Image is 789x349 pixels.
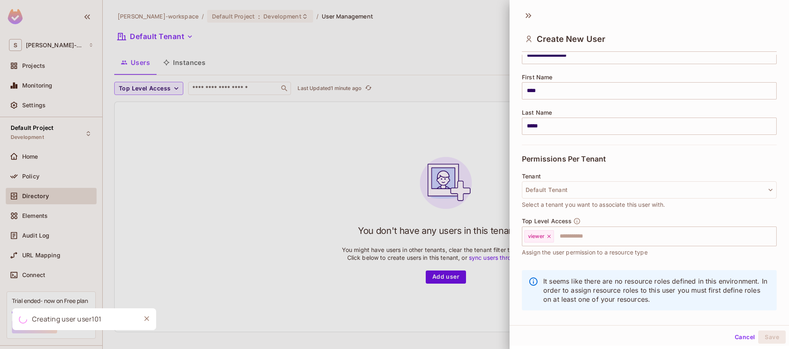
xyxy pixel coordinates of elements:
span: Create New User [537,34,605,44]
button: Open [772,235,774,237]
span: Assign the user permission to a resource type [522,248,648,257]
button: Default Tenant [522,181,777,199]
button: Save [758,331,786,344]
button: Cancel [731,331,758,344]
span: Last Name [522,109,552,116]
span: Select a tenant you want to associate this user with. [522,200,665,209]
span: Tenant [522,173,541,180]
span: viewer [528,233,544,240]
span: Permissions Per Tenant [522,155,606,163]
button: Close [141,312,153,325]
div: viewer [524,230,554,243]
span: First Name [522,74,553,81]
div: Creating user user101 [32,314,102,324]
span: Top Level Access [522,218,572,224]
p: It seems like there are no resource roles defined in this environment. In order to assign resourc... [543,277,770,304]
